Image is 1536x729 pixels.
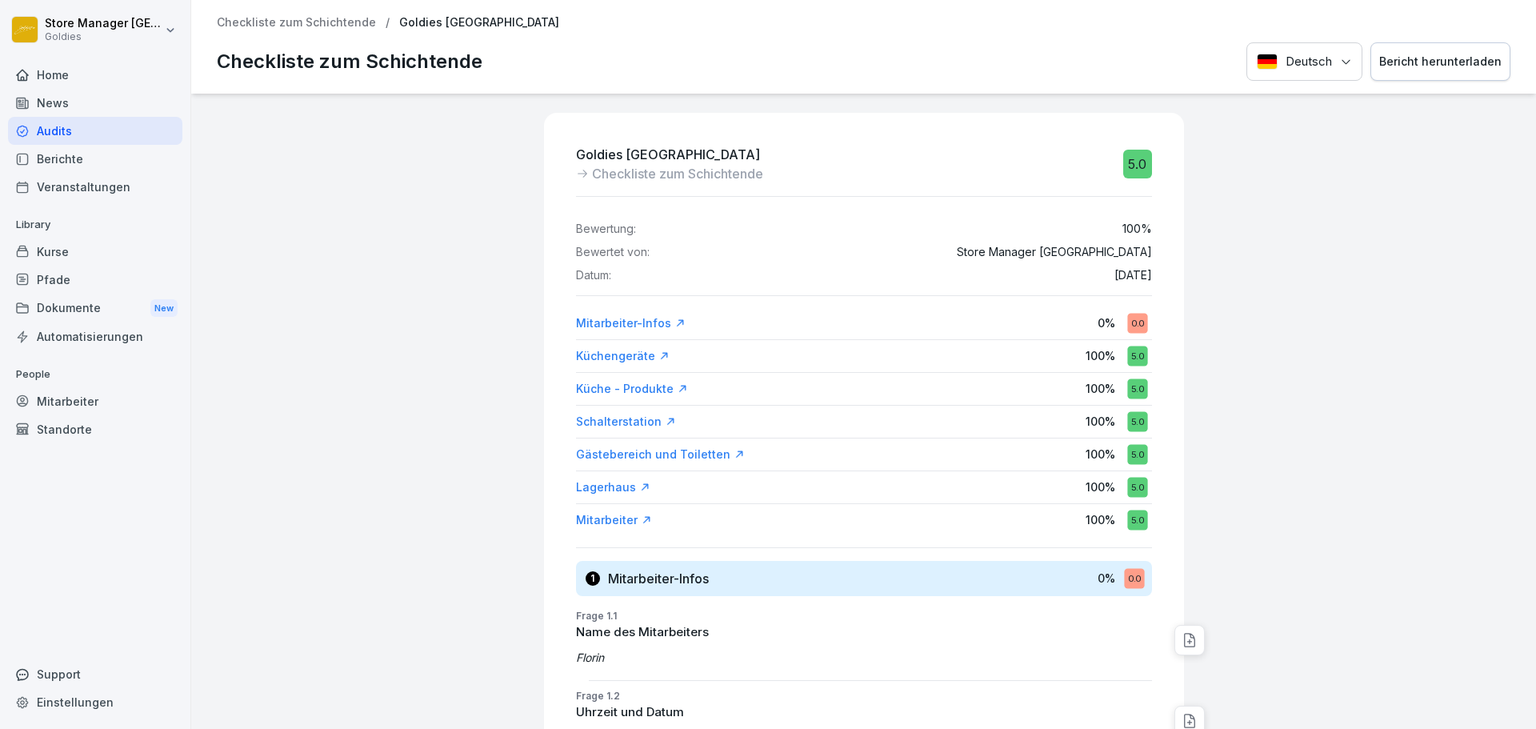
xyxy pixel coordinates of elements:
[1123,150,1152,178] div: 5.0
[1086,511,1115,528] p: 100 %
[8,266,182,294] a: Pfade
[576,689,1152,703] p: Frage 1.2
[576,512,652,528] a: Mitarbeiter
[1086,479,1115,495] p: 100 %
[1370,42,1510,82] button: Bericht herunterladen
[1122,222,1152,236] p: 100 %
[8,212,182,238] p: Library
[576,246,650,259] p: Bewertet von:
[1086,347,1115,364] p: 100 %
[576,479,650,495] a: Lagerhaus
[1086,446,1115,463] p: 100 %
[1246,42,1362,82] button: Language
[576,703,1152,722] p: Uhrzeit und Datum
[8,238,182,266] a: Kurse
[8,362,182,387] p: People
[8,173,182,201] a: Veranstaltungen
[8,294,182,323] div: Dokumente
[576,623,1152,642] p: Name des Mitarbeiters
[1114,269,1152,282] p: [DATE]
[1379,53,1502,70] div: Bericht herunterladen
[8,61,182,89] a: Home
[1086,380,1115,397] p: 100 %
[1098,570,1115,587] p: 0 %
[1086,413,1115,430] p: 100 %
[608,570,709,587] h3: Mitarbeiter-Infos
[8,387,182,415] a: Mitarbeiter
[1098,314,1115,331] p: 0 %
[8,117,182,145] a: Audits
[1127,313,1147,333] div: 0.0
[8,322,182,350] a: Automatisierungen
[1124,568,1144,588] div: 0.0
[576,348,670,364] a: Küchengeräte
[576,145,763,164] p: Goldies [GEOGRAPHIC_DATA]
[8,294,182,323] a: DokumenteNew
[576,447,745,463] a: Gästebereich und Toiletten
[592,164,763,183] p: Checkliste zum Schichtende
[1286,53,1332,71] p: Deutsch
[1127,379,1147,399] div: 5.0
[576,269,611,282] p: Datum:
[8,145,182,173] a: Berichte
[586,571,600,586] div: 1
[45,31,162,42] p: Goldies
[576,315,686,331] a: Mitarbeiter-Infos
[8,688,182,716] a: Einstellungen
[1127,510,1147,530] div: 5.0
[45,17,162,30] p: Store Manager [GEOGRAPHIC_DATA]
[576,649,1152,666] p: Florin
[8,89,182,117] a: News
[957,246,1152,259] p: Store Manager [GEOGRAPHIC_DATA]
[386,16,390,30] p: /
[217,16,376,30] a: Checkliste zum Schichtende
[1257,54,1278,70] img: Deutsch
[576,414,676,430] a: Schalterstation
[1127,346,1147,366] div: 5.0
[399,16,559,30] p: Goldies [GEOGRAPHIC_DATA]
[1127,444,1147,464] div: 5.0
[217,47,482,76] p: Checkliste zum Schichtende
[8,660,182,688] div: Support
[576,381,688,397] a: Küche - Produkte
[576,222,636,236] p: Bewertung:
[8,415,182,443] a: Standorte
[576,609,1152,623] p: Frage 1.1
[1127,477,1147,497] div: 5.0
[1127,411,1147,431] div: 5.0
[150,299,178,318] div: New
